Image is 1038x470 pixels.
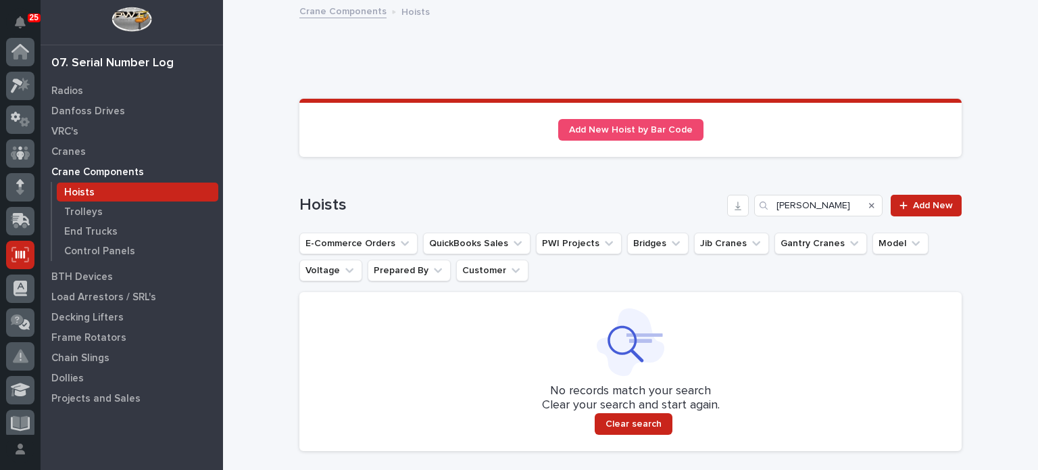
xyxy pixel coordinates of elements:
a: Radios [41,80,223,101]
a: Chain Slings [41,348,223,368]
button: Model [872,233,929,254]
span: Add New Hoist by Bar Code [569,125,693,135]
p: No records match your search [316,384,945,399]
p: Chain Slings [51,352,109,365]
p: Trolleys [64,206,103,218]
p: Clear your search and start again. [542,398,720,413]
button: Bridges [627,233,689,254]
p: End Trucks [64,226,118,238]
span: Add New [913,201,953,210]
p: Control Panels [64,245,135,258]
h1: Hoists [299,195,722,215]
a: Danfoss Drives [41,101,223,121]
div: Notifications25 [17,16,34,38]
div: 07. Serial Number Log [51,56,174,71]
a: Cranes [41,141,223,162]
button: Jib Cranes [694,233,769,254]
a: Crane Components [41,162,223,182]
button: E-Commerce Orders [299,233,418,254]
p: Decking Lifters [51,312,124,324]
a: Add New Hoist by Bar Code [558,119,703,141]
button: Prepared By [368,260,451,281]
p: VRC's [51,126,78,138]
a: BTH Devices [41,266,223,287]
p: BTH Devices [51,271,113,283]
button: QuickBooks Sales [423,233,530,254]
a: Trolleys [52,202,223,221]
a: End Trucks [52,222,223,241]
p: Danfoss Drives [51,105,125,118]
a: Dollies [41,368,223,388]
p: Hoists [401,3,430,18]
img: Workspace Logo [112,7,151,32]
button: Customer [456,260,528,281]
button: PWI Projects [536,233,622,254]
p: Projects and Sales [51,393,141,405]
span: Clear search [605,418,662,430]
p: Frame Rotators [51,332,126,344]
button: Voltage [299,260,362,281]
a: Add New [891,195,962,216]
button: Notifications [6,8,34,37]
a: Projects and Sales [41,388,223,408]
a: Hoists [52,183,223,202]
a: Frame Rotators [41,327,223,348]
p: Hoists [64,187,95,199]
p: Load Arrestors / SRL's [51,291,156,304]
button: Gantry Cranes [774,233,867,254]
p: Radios [51,85,83,97]
a: VRC's [41,121,223,141]
a: Decking Lifters [41,307,223,327]
a: Control Panels [52,241,223,260]
p: Crane Components [51,166,144,179]
a: Crane Components [299,3,387,18]
p: 25 [30,13,39,22]
p: Cranes [51,146,86,158]
input: Search [754,195,883,216]
a: Load Arrestors / SRL's [41,287,223,307]
button: Clear search [595,413,672,435]
p: Dollies [51,373,84,385]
